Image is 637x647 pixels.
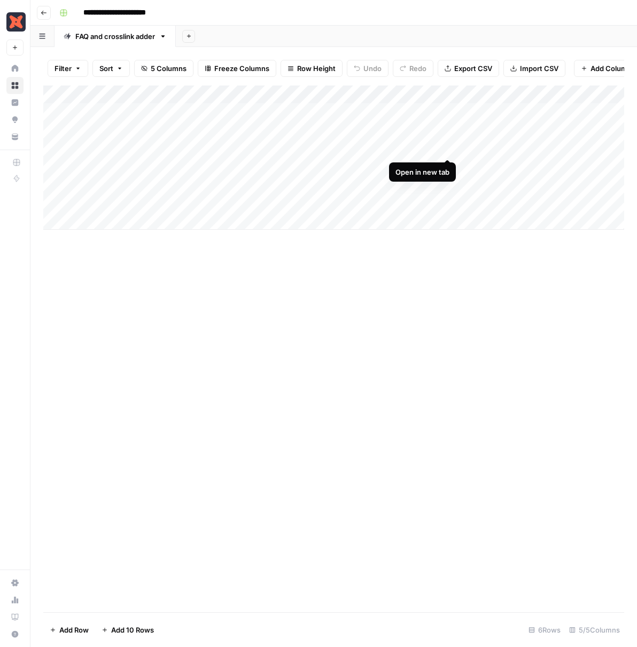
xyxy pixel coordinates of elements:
span: Undo [363,63,382,74]
button: 5 Columns [134,60,193,77]
span: Import CSV [520,63,558,74]
span: Add Row [59,625,89,635]
span: Filter [55,63,72,74]
button: Add 10 Rows [95,621,160,638]
button: Freeze Columns [198,60,276,77]
span: Sort [99,63,113,74]
button: Redo [393,60,433,77]
a: Home [6,60,24,77]
div: FAQ and crosslink adder [75,31,155,42]
span: Export CSV [454,63,492,74]
div: 5/5 Columns [565,621,624,638]
a: Your Data [6,128,24,145]
a: Usage [6,591,24,609]
button: Undo [347,60,389,77]
button: Export CSV [438,60,499,77]
button: Filter [48,60,88,77]
a: Settings [6,574,24,591]
img: Marketing - dbt Labs Logo [6,12,26,32]
span: 5 Columns [151,63,187,74]
a: Browse [6,77,24,94]
div: Open in new tab [395,167,449,177]
a: Insights [6,94,24,111]
span: Redo [409,63,426,74]
a: Learning Hub [6,609,24,626]
a: FAQ and crosslink adder [55,26,176,47]
span: Freeze Columns [214,63,269,74]
button: Help + Support [6,626,24,643]
a: Opportunities [6,111,24,128]
div: 6 Rows [524,621,565,638]
button: Row Height [281,60,343,77]
span: Row Height [297,63,336,74]
button: Workspace: Marketing - dbt Labs [6,9,24,35]
button: Add Row [43,621,95,638]
span: Add 10 Rows [111,625,154,635]
button: Import CSV [503,60,565,77]
button: Sort [92,60,130,77]
span: Add Column [591,63,632,74]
